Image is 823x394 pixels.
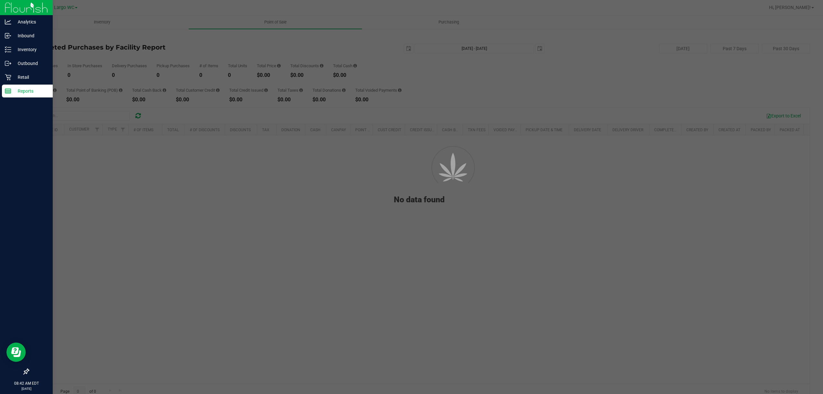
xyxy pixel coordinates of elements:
inline-svg: Inbound [5,32,11,39]
p: [DATE] [3,386,50,391]
p: Retail [11,73,50,81]
inline-svg: Outbound [5,60,11,67]
p: Inventory [11,46,50,53]
p: 08:42 AM EDT [3,380,50,386]
inline-svg: Inventory [5,46,11,53]
p: Outbound [11,60,50,67]
p: Inbound [11,32,50,40]
inline-svg: Retail [5,74,11,80]
inline-svg: Reports [5,88,11,94]
iframe: Resource center [6,343,26,362]
p: Reports [11,87,50,95]
p: Analytics [11,18,50,26]
inline-svg: Analytics [5,19,11,25]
